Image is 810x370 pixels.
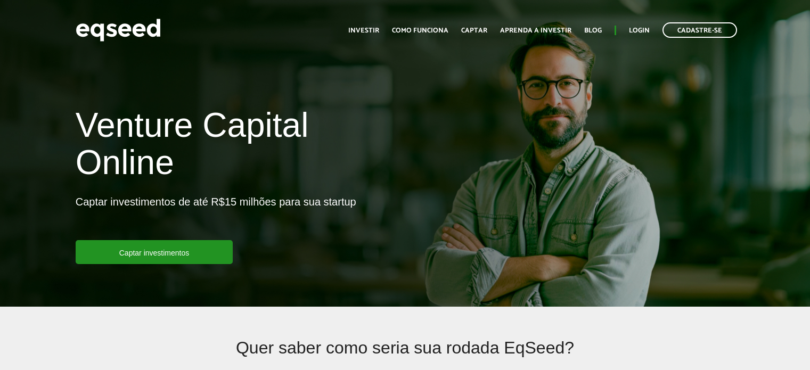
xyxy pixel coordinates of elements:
[76,16,161,44] img: EqSeed
[500,27,571,34] a: Aprenda a investir
[461,27,487,34] a: Captar
[76,106,397,187] h1: Venture Capital Online
[348,27,379,34] a: Investir
[629,27,650,34] a: Login
[76,195,356,240] p: Captar investimentos de até R$15 milhões para sua startup
[76,240,233,264] a: Captar investimentos
[392,27,448,34] a: Como funciona
[662,22,737,38] a: Cadastre-se
[584,27,602,34] a: Blog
